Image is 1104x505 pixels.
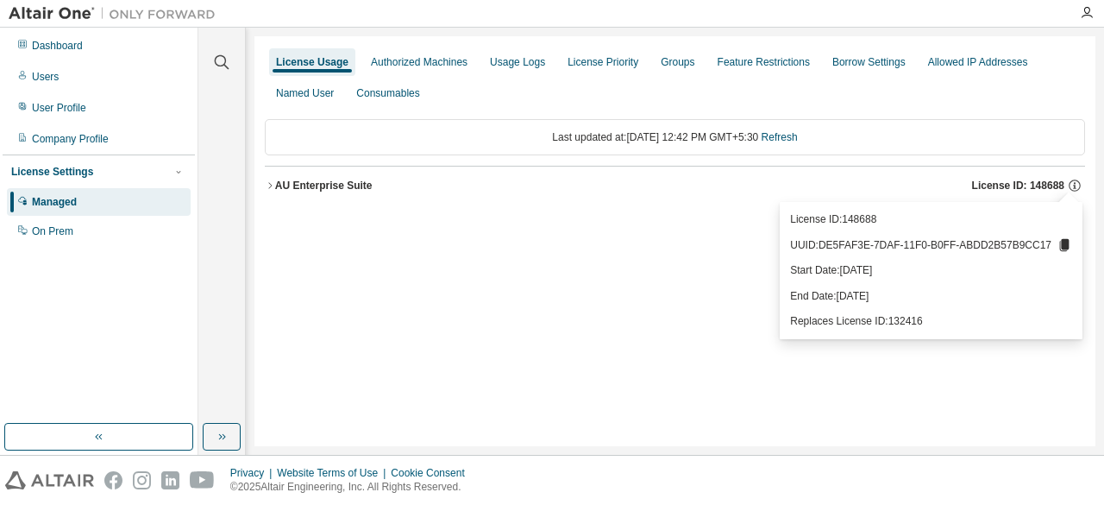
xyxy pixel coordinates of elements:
span: License ID: 148688 [972,179,1064,193]
img: altair_logo.svg [5,471,94,489]
img: instagram.svg [133,471,151,489]
div: Privacy [230,466,277,480]
p: Replaces License ID: 132416 [790,314,1072,329]
div: AU Enterprise Suite [275,179,373,193]
img: linkedin.svg [161,471,179,489]
div: Company Profile [32,132,109,146]
div: Feature Restrictions [718,55,810,69]
img: facebook.svg [104,471,122,489]
div: Allowed IP Addresses [928,55,1028,69]
div: User Profile [32,101,86,115]
p: UUID: DE5FAF3E-7DAF-11F0-B0FF-ABDD2B57B9CC17 [790,237,1072,253]
div: Named User [276,86,334,100]
p: End Date: [DATE] [790,289,1072,304]
img: youtube.svg [190,471,215,489]
div: License Settings [11,165,93,179]
div: Groups [661,55,694,69]
div: Usage Logs [490,55,545,69]
div: Website Terms of Use [277,466,391,480]
div: Cookie Consent [391,466,474,480]
div: Consumables [356,86,419,100]
div: License Usage [276,55,348,69]
p: Start Date: [DATE] [790,263,1072,278]
div: Managed [32,195,77,209]
p: License ID: 148688 [790,212,1072,227]
div: Borrow Settings [832,55,906,69]
div: Authorized Machines [371,55,467,69]
div: Users [32,70,59,84]
div: Last updated at: [DATE] 12:42 PM GMT+5:30 [265,119,1085,155]
div: License Priority [568,55,638,69]
img: Altair One [9,5,224,22]
a: Refresh [762,131,798,143]
div: On Prem [32,224,73,238]
button: AU Enterprise SuiteLicense ID: 148688 [265,167,1085,205]
div: Dashboard [32,39,83,53]
p: © 2025 Altair Engineering, Inc. All Rights Reserved. [230,480,475,495]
